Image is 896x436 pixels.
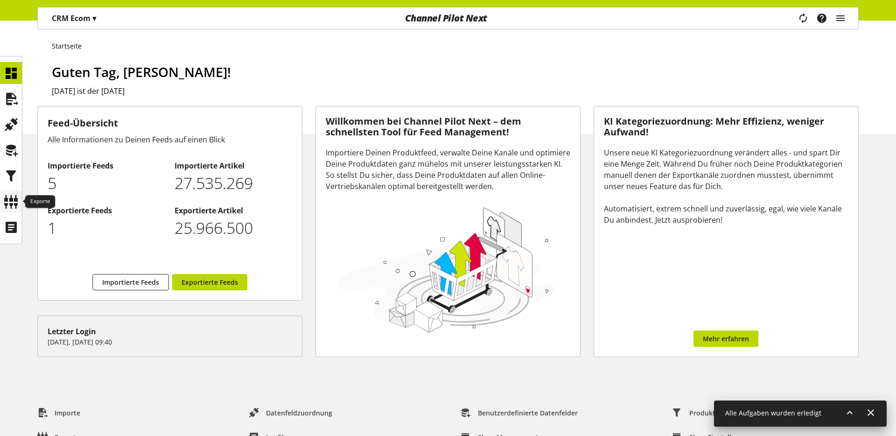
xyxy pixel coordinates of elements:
[266,408,332,418] span: Datenfeldzuordnung
[102,277,159,287] span: Importierte Feeds
[30,404,88,421] a: Importe
[48,216,165,240] p: 1
[175,160,292,171] h2: Importierte Artikel
[48,205,165,216] h2: Exportierte Feeds
[48,337,292,347] p: [DATE], [DATE] 09:40
[604,147,848,225] div: Unsere neue KI Kategoriezuordnung verändert alles - und spart Dir eine Menge Zeit. Während Du frü...
[48,134,292,145] div: Alle Informationen zu Deinen Feeds auf einen Blick
[48,116,292,130] h3: Feed-Übersicht
[52,85,859,97] h2: [DATE] ist der [DATE]
[172,274,247,290] a: Exportierte Feeds
[665,404,738,421] a: Produktfilter
[48,171,165,195] p: 5
[55,408,80,418] span: Importe
[25,195,55,208] div: Exporte
[175,216,292,240] p: 25966500
[478,408,578,418] span: Benutzerdefinierte Datenfelder
[182,277,238,287] span: Exportierte Feeds
[326,116,570,137] h3: Willkommen bei Channel Pilot Next – dem schnellsten Tool für Feed Management!
[92,274,169,290] a: Importierte Feeds
[175,205,292,216] h2: Exportierte Artikel
[326,147,570,192] div: Importiere Deinen Produktfeed, verwalte Deine Kanäle und optimiere Deine Produktdaten ganz mühelo...
[52,63,231,81] span: Guten Tag, [PERSON_NAME]!
[241,404,340,421] a: Datenfeldzuordnung
[37,7,859,29] nav: main navigation
[48,326,292,337] div: Letzter Login
[175,171,292,195] p: 27535269
[48,160,165,171] h2: Importierte Feeds
[453,404,585,421] a: Benutzerdefinierte Datenfelder
[52,13,96,24] p: CRM Ecom
[92,13,96,23] span: ▾
[703,334,749,344] span: Mehr erfahren
[689,408,731,418] span: Produktfilter
[693,331,758,347] a: Mehr erfahren
[604,116,848,137] h3: KI Kategoriezuordnung: Mehr Effizienz, weniger Aufwand!
[725,408,821,417] span: Alle Aufgaben wurden erledigt
[335,204,559,335] img: 78e1b9dcff1e8392d83655fcfc870417.svg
